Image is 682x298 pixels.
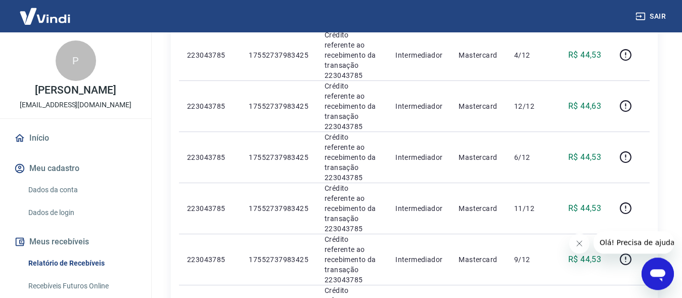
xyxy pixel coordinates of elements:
p: 4/12 [514,50,544,60]
p: Mastercard [459,254,498,265]
p: 9/12 [514,254,544,265]
a: Dados de login [24,202,139,223]
p: Intermediador [395,152,442,162]
p: R$ 44,53 [568,202,601,215]
p: 17552737983425 [249,254,308,265]
p: 223043785 [187,203,233,214]
iframe: Mensagem da empresa [594,231,674,253]
iframe: Botão para abrir a janela de mensagens [642,258,674,290]
p: 17552737983425 [249,152,308,162]
p: [PERSON_NAME] [35,85,116,96]
p: Intermediador [395,203,442,214]
p: [EMAIL_ADDRESS][DOMAIN_NAME] [20,100,131,110]
p: Mastercard [459,152,498,162]
span: Olá! Precisa de ajuda? [6,7,85,15]
p: 6/12 [514,152,544,162]
p: R$ 44,53 [568,49,601,61]
button: Sair [633,7,670,26]
p: 223043785 [187,152,233,162]
p: 11/12 [514,203,544,214]
button: Meus recebíveis [12,231,139,253]
p: R$ 44,53 [568,151,601,163]
p: 223043785 [187,101,233,111]
p: Intermediador [395,101,442,111]
a: Dados da conta [24,180,139,200]
p: Crédito referente ao recebimento da transação 223043785 [325,30,379,80]
a: Relatório de Recebíveis [24,253,139,274]
button: Meu cadastro [12,157,139,180]
p: 17552737983425 [249,203,308,214]
div: P [56,40,96,81]
p: Crédito referente ao recebimento da transação 223043785 [325,81,379,132]
p: Crédito referente ao recebimento da transação 223043785 [325,234,379,285]
p: Crédito referente ao recebimento da transação 223043785 [325,183,379,234]
p: Intermediador [395,50,442,60]
p: 223043785 [187,50,233,60]
img: Vindi [12,1,78,31]
p: 17552737983425 [249,50,308,60]
p: 17552737983425 [249,101,308,111]
p: R$ 44,63 [568,100,601,112]
p: 12/12 [514,101,544,111]
p: Crédito referente ao recebimento da transação 223043785 [325,132,379,183]
p: Mastercard [459,101,498,111]
p: R$ 44,53 [568,253,601,266]
p: 223043785 [187,254,233,265]
iframe: Fechar mensagem [569,233,589,253]
a: Recebíveis Futuros Online [24,276,139,296]
a: Início [12,127,139,149]
p: Mastercard [459,203,498,214]
p: Mastercard [459,50,498,60]
p: Intermediador [395,254,442,265]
